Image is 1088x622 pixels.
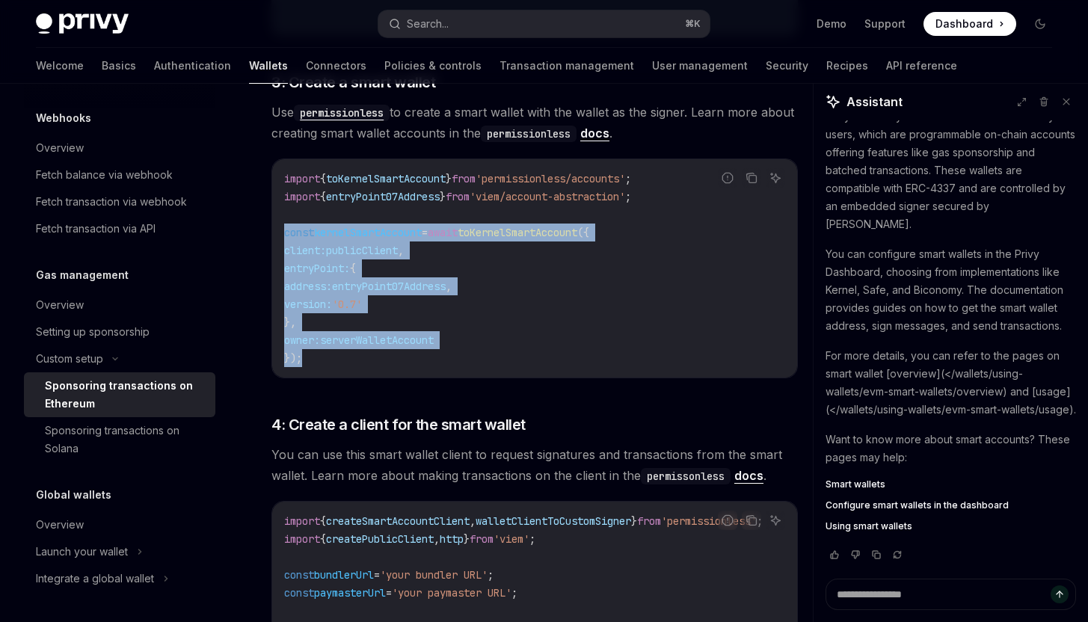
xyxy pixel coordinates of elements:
[320,190,326,203] span: {
[36,166,173,184] div: Fetch balance via webhook
[284,315,296,329] span: },
[45,377,206,413] div: Sponsoring transactions on Ethereum
[36,543,128,561] div: Launch your wallet
[320,333,434,347] span: serverWalletAccount
[826,347,1076,419] p: For more details, you can refer to the pages on smart wallet [overview](</wallets/using-wallets/e...
[36,323,150,341] div: Setting up sponsorship
[284,333,320,347] span: owner:
[422,226,428,239] span: =
[24,345,215,372] button: Custom setup
[36,266,129,284] h5: Gas management
[440,532,464,546] span: http
[36,13,129,34] img: dark logo
[641,468,731,484] code: permissonless
[332,280,446,293] span: entryPoint07Address
[500,48,634,84] a: Transaction management
[36,193,187,211] div: Fetch transaction via webhook
[284,298,332,311] span: version:
[458,226,577,239] span: toKernelSmartAccount
[886,48,957,84] a: API reference
[481,126,577,142] code: permissionless
[294,105,390,120] a: permissionless
[826,245,1076,335] p: You can configure smart wallets in the Privy Dashboard, choosing from implementations like Kernel...
[826,520,912,532] span: Using smart wallets
[826,547,843,562] button: Vote that response was good
[320,172,326,185] span: {
[867,547,885,562] button: Copy chat response
[284,532,320,546] span: import
[888,547,906,562] button: Reload last chat
[734,468,763,484] a: docs
[332,298,362,311] span: '0.7'
[494,532,529,546] span: 'viem'
[766,511,785,530] button: Ask AI
[637,514,661,528] span: from
[326,190,440,203] span: entryPoint07Address
[24,565,215,592] button: Integrate a global wallet
[24,292,215,318] a: Overview
[284,226,314,239] span: const
[923,12,1016,36] a: Dashboard
[826,499,1009,511] span: Configure smart wallets in the dashboard
[284,172,320,185] span: import
[577,226,589,239] span: ({
[1051,585,1069,603] button: Send message
[306,48,366,84] a: Connectors
[742,168,761,188] button: Copy the contents from the code block
[24,417,215,462] a: Sponsoring transactions on Solana
[652,48,748,84] a: User management
[476,172,625,185] span: 'permissionless/accounts'
[384,48,482,84] a: Policies & controls
[36,48,84,84] a: Welcome
[817,16,846,31] a: Demo
[440,190,446,203] span: }
[826,520,1076,532] a: Using smart wallets
[24,372,215,417] a: Sponsoring transactions on Ethereum
[36,296,84,314] div: Overview
[326,514,470,528] span: createSmartAccountClient
[154,48,231,84] a: Authentication
[24,161,215,188] a: Fetch balance via webhook
[446,190,470,203] span: from
[766,168,785,188] button: Ask AI
[326,244,398,257] span: publicClient
[580,126,609,141] a: docs
[24,318,215,345] a: Setting up sponsorship
[470,190,625,203] span: 'viem/account-abstraction'
[36,350,103,368] div: Custom setup
[350,262,356,275] span: {
[36,109,91,127] h5: Webhooks
[24,188,215,215] a: Fetch transaction via webhook
[826,478,885,490] span: Smart wallets
[398,244,404,257] span: ,
[1028,12,1052,36] button: Toggle dark mode
[434,532,440,546] span: ,
[24,511,215,538] a: Overview
[271,102,798,144] span: Use to create a smart wallet with the wallet as the signer. Learn more about creating smart walle...
[826,48,868,84] a: Recipes
[826,478,1076,490] a: Smart wallets
[529,532,535,546] span: ;
[452,172,476,185] span: from
[326,532,434,546] span: createPublicClient
[320,514,326,528] span: {
[625,172,631,185] span: ;
[284,280,332,293] span: address:
[271,414,526,435] span: 4: Create a client for the smart wallet
[631,514,637,528] span: }
[24,538,215,565] button: Launch your wallet
[661,514,757,528] span: 'permissionless'
[36,486,111,504] h5: Global wallets
[742,511,761,530] button: Copy the contents from the code block
[446,280,452,293] span: ,
[625,190,631,203] span: ;
[718,168,737,188] button: Report incorrect code
[249,48,288,84] a: Wallets
[766,48,808,84] a: Security
[326,172,446,185] span: toKernelSmartAccount
[476,514,631,528] span: walletClientToCustomSigner
[407,15,449,33] div: Search...
[718,511,737,530] button: Report incorrect code
[864,16,906,31] a: Support
[935,16,993,31] span: Dashboard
